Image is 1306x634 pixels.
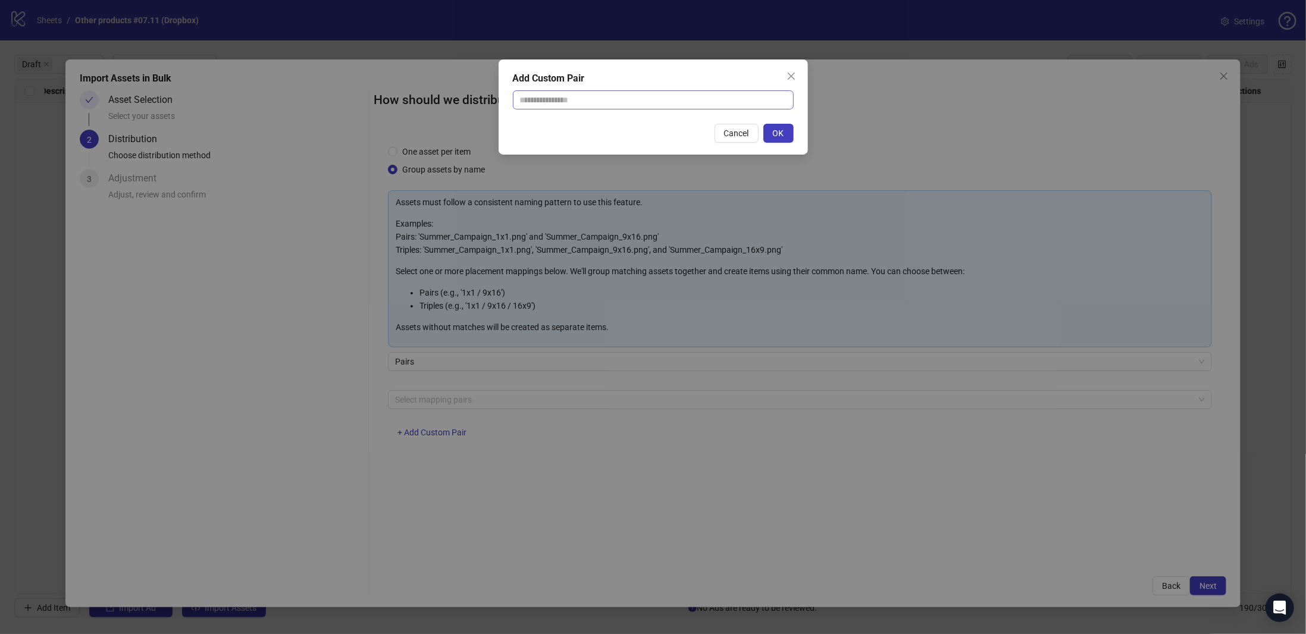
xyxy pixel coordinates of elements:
div: Open Intercom Messenger [1266,594,1294,622]
span: close [787,71,796,81]
button: OK [763,124,794,143]
span: Cancel [724,128,749,138]
div: Add Custom Pair [513,71,794,86]
button: Close [782,67,801,86]
button: Cancel [715,124,759,143]
span: OK [773,128,784,138]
